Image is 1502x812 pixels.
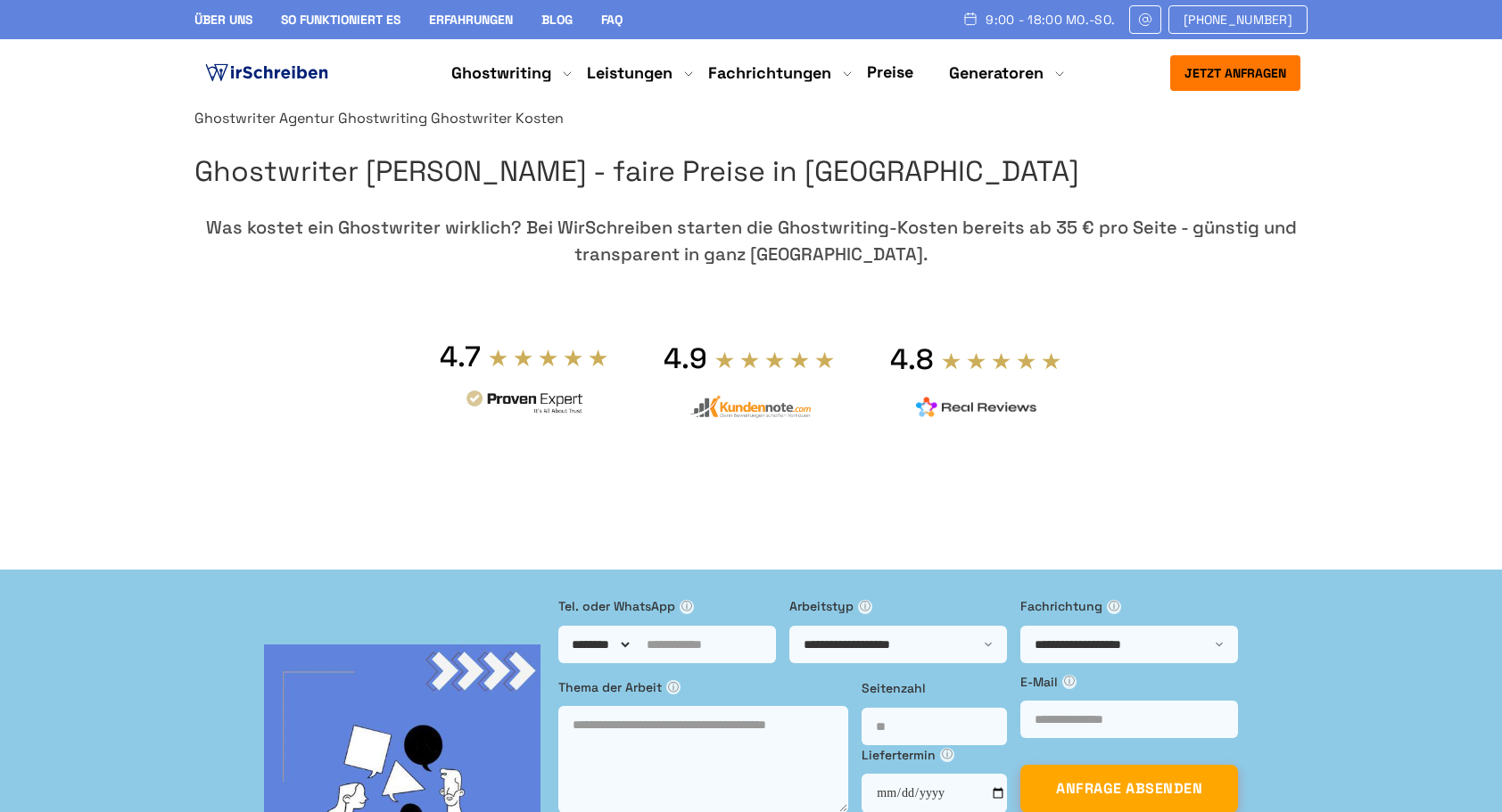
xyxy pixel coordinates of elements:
span: ⓘ [680,600,694,614]
h1: Ghostwriter [PERSON_NAME] - faire Preise in [GEOGRAPHIC_DATA] [194,149,1308,194]
div: 4.7 [440,339,481,374]
img: kundennote [689,395,811,419]
img: stars [714,350,836,370]
img: Schedule [962,12,978,26]
img: realreviews [916,397,1037,418]
a: FAQ [601,12,623,28]
span: [PHONE_NUMBER] [1184,12,1292,27]
a: Ghostwriter Agentur [194,109,334,127]
label: Tel. oder WhatsApp [558,596,776,616]
div: 4.8 [890,341,934,377]
a: Fachrichtungen [708,62,831,84]
label: Arbeitstyp [789,596,1007,616]
span: ⓘ [666,680,681,694]
a: So funktioniert es [281,12,400,28]
span: ⓘ [1062,675,1077,689]
span: 9:00 - 18:00 Mo.-So. [986,12,1115,27]
label: E-Mail [1020,672,1238,692]
label: Thema der Arbeit [558,677,848,697]
span: ⓘ [858,600,872,614]
a: Ghostwriting [338,109,427,127]
label: Fachrichtung [1020,596,1238,616]
button: Jetzt anfragen [1170,55,1300,91]
a: Ghostwriting [451,62,551,84]
a: Generatoren [949,62,1044,84]
a: Über uns [194,12,252,28]
img: logo ghostwriter-österreich [202,60,332,86]
a: Erfahrungen [429,12,513,28]
img: stars [941,351,1062,371]
label: Liefertermin [862,745,1007,765]
a: Preise [867,62,913,82]
a: Blog [541,12,573,28]
div: Was kostet ein Ghostwriter wirklich? Bei WirSchreiben starten die Ghostwriting-Kosten bereits ab ... [194,214,1308,267]
span: ⓘ [940,748,954,762]
a: [PHONE_NUMBER] [1168,5,1308,34]
div: 4.9 [664,340,707,376]
span: ⓘ [1107,600,1121,614]
a: Leistungen [587,62,673,84]
img: stars [488,348,609,367]
span: Ghostwriter Kosten [431,109,564,127]
img: Email [1137,12,1153,27]
label: Seitenzahl [862,678,1007,698]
